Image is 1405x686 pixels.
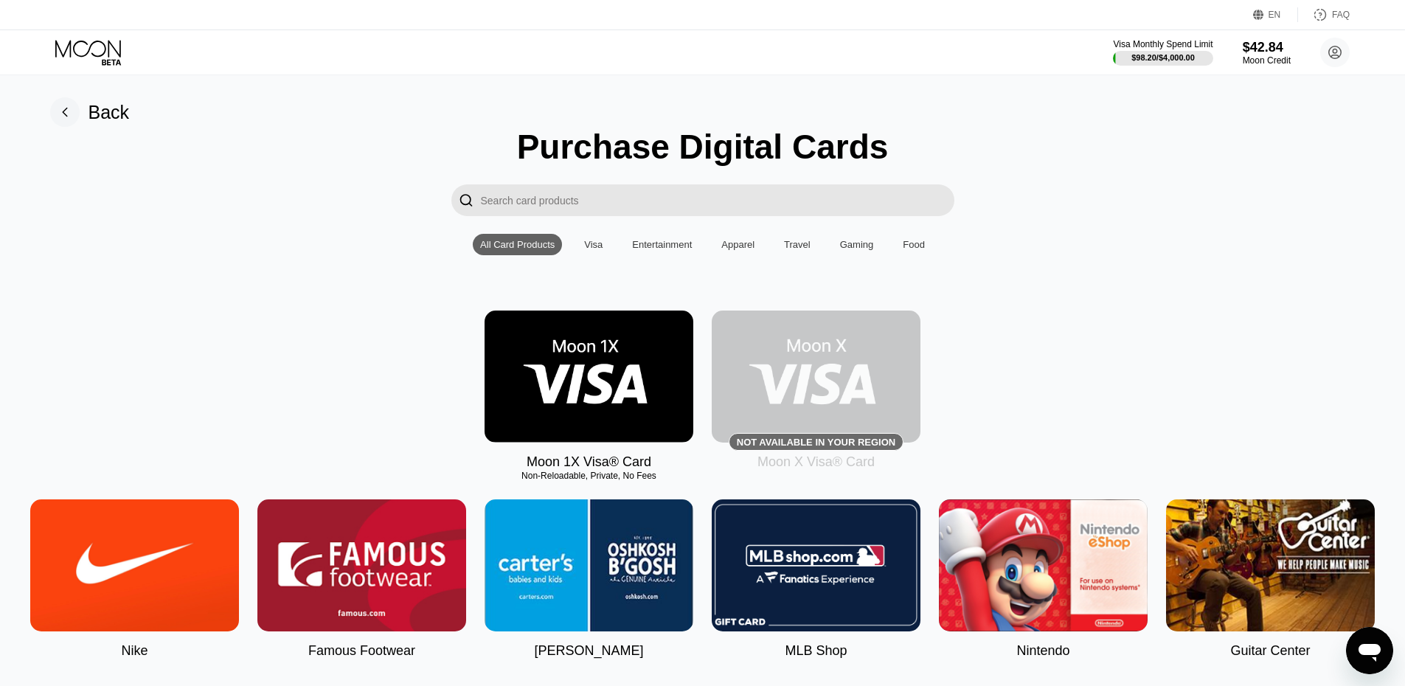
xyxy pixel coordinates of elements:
[1131,53,1195,62] div: $98.20 / $4,000.00
[840,239,874,250] div: Gaming
[50,97,130,127] div: Back
[1298,7,1350,22] div: FAQ
[1113,39,1213,49] div: Visa Monthly Spend Limit
[1230,643,1310,659] div: Guitar Center
[1346,627,1393,674] iframe: Button to launch messaging window, conversation in progress
[785,643,847,659] div: MLB Shop
[517,127,889,167] div: Purchase Digital Cards
[89,102,130,123] div: Back
[1243,40,1291,66] div: $42.84Moon Credit
[625,234,699,255] div: Entertainment
[1113,39,1213,66] div: Visa Monthly Spend Limit$98.20/$4,000.00
[737,437,895,448] div: Not available in your region
[534,643,643,659] div: [PERSON_NAME]
[527,454,651,470] div: Moon 1X Visa® Card
[308,643,415,659] div: Famous Footwear
[481,184,954,216] input: Search card products
[833,234,881,255] div: Gaming
[721,239,754,250] div: Apparel
[480,239,555,250] div: All Card Products
[485,471,693,481] div: Non-Reloadable, Private, No Fees
[121,643,148,659] div: Nike
[903,239,925,250] div: Food
[1243,40,1291,55] div: $42.84
[1243,55,1291,66] div: Moon Credit
[1253,7,1298,22] div: EN
[1332,10,1350,20] div: FAQ
[777,234,818,255] div: Travel
[584,239,603,250] div: Visa
[712,311,920,443] div: Not available in your region
[784,239,811,250] div: Travel
[451,184,481,216] div: 
[1016,643,1069,659] div: Nintendo
[632,239,692,250] div: Entertainment
[459,192,473,209] div: 
[577,234,610,255] div: Visa
[1269,10,1281,20] div: EN
[714,234,762,255] div: Apparel
[895,234,932,255] div: Food
[757,454,875,470] div: Moon X Visa® Card
[473,234,562,255] div: All Card Products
